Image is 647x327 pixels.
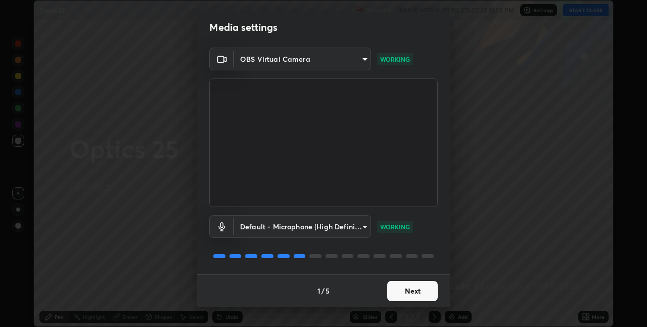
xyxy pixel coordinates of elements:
h4: / [321,285,325,296]
div: OBS Virtual Camera [234,215,371,238]
p: WORKING [380,222,410,231]
div: OBS Virtual Camera [234,48,371,70]
p: WORKING [380,55,410,64]
h2: Media settings [209,21,278,34]
button: Next [387,281,438,301]
h4: 5 [326,285,330,296]
h4: 1 [317,285,320,296]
